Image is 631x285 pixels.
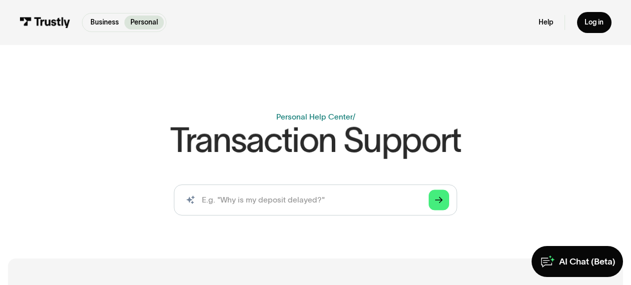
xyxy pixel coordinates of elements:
div: Log in [585,18,604,27]
a: AI Chat (Beta) [532,246,623,277]
img: Trustly Logo [19,17,70,27]
a: Log in [577,12,612,32]
a: Personal Help Center [276,112,353,121]
div: / [353,112,355,121]
a: Personal [124,15,163,29]
a: Help [539,18,553,27]
p: Personal [130,17,158,28]
div: AI Chat (Beta) [559,256,616,267]
form: Search [174,184,457,216]
input: search [174,184,457,216]
p: Business [90,17,119,28]
a: Business [84,15,124,29]
h1: Transaction Support [170,123,461,157]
